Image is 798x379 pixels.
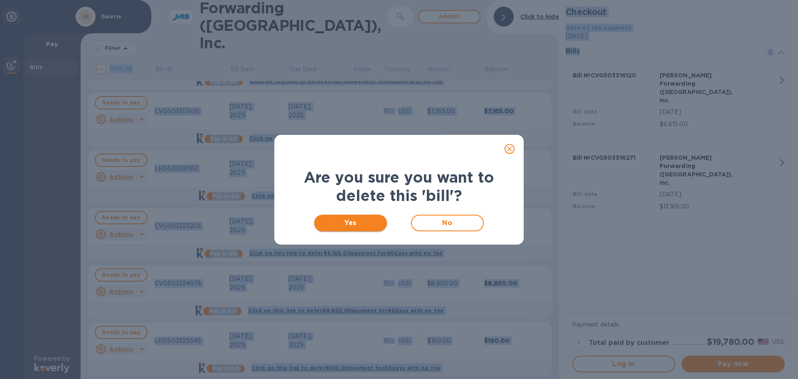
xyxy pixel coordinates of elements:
b: Are you sure you want to delete this 'bill'? [304,168,494,205]
button: No [411,215,484,231]
span: Yes [321,218,380,228]
span: No [419,218,476,228]
button: Yes [314,215,387,231]
button: close [500,139,520,159]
